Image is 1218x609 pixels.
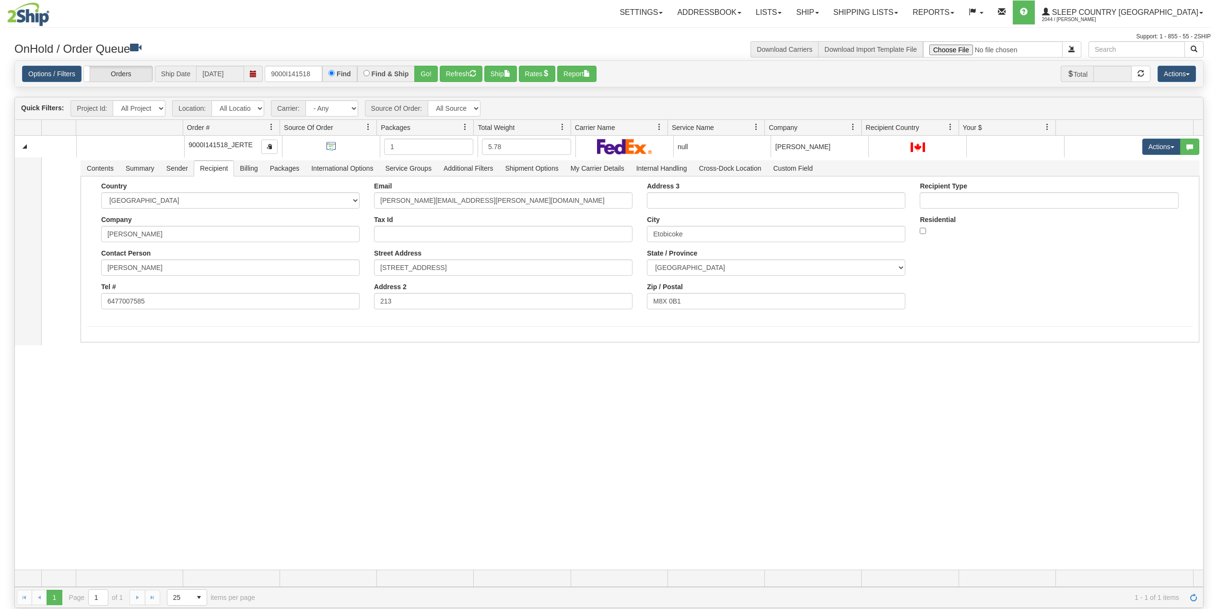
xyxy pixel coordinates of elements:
[1050,8,1198,16] span: Sleep Country [GEOGRAPHIC_DATA]
[942,119,959,135] a: Recipient Country filter column settings
[194,161,234,176] span: Recipient
[631,161,693,176] span: Internal Handling
[597,139,652,154] img: FedEx Express®
[845,119,861,135] a: Company filter column settings
[191,590,207,605] span: select
[565,161,630,176] span: My Carrier Details
[499,161,564,176] span: Shipment Options
[172,100,211,117] span: Location:
[554,119,571,135] a: Total Weight filter column settings
[374,283,407,291] label: Address 2
[1196,256,1217,353] iframe: chat widget
[748,119,764,135] a: Service Name filter column settings
[824,46,917,53] a: Download Import Template File
[284,123,333,132] span: Source Of Order
[167,589,255,606] span: items per page
[1042,15,1114,24] span: 2044 / [PERSON_NAME]
[14,41,602,55] h3: OnHold / Order Queue
[155,66,196,82] span: Ship Date
[866,123,919,132] span: Recipient Country
[81,161,119,176] span: Contents
[672,123,714,132] span: Service Name
[263,119,280,135] a: Order # filter column settings
[612,0,670,24] a: Settings
[101,216,132,223] label: Company
[1039,119,1055,135] a: Your $ filter column settings
[1158,66,1196,82] button: Actions
[484,66,517,82] button: Ship
[7,33,1211,41] div: Support: 1 - 855 - 55 - 2SHIP
[47,590,62,605] span: Page 1
[22,66,82,82] a: Options / Filters
[438,161,499,176] span: Additional Filters
[651,119,668,135] a: Carrier Name filter column settings
[161,161,194,176] span: Sender
[1184,41,1204,58] button: Search
[647,283,683,291] label: Zip / Postal
[360,119,376,135] a: Source Of Order filter column settings
[749,0,789,24] a: Lists
[768,161,819,176] span: Custom Field
[440,66,482,82] button: Refresh
[1089,41,1185,58] input: Search
[261,140,278,154] button: Copy to clipboard
[167,589,207,606] span: Page sizes drop down
[372,70,409,77] label: Find & Ship
[923,41,1063,58] input: Import
[70,100,113,117] span: Project Id:
[15,97,1203,120] div: grid toolbar
[478,123,515,132] span: Total Weight
[101,182,127,190] label: Country
[84,66,152,82] label: Orders
[120,161,160,176] span: Summary
[414,66,438,82] button: Go!
[1142,139,1181,155] button: Actions
[89,590,108,605] input: Page 1
[647,182,679,190] label: Address 3
[1061,66,1094,82] span: Total
[264,161,305,176] span: Packages
[19,141,31,152] a: Collapse
[693,161,767,176] span: Cross-Dock Location
[1186,590,1201,605] a: Refresh
[265,66,322,82] input: Order #
[365,100,428,117] span: Source Of Order:
[271,100,305,117] span: Carrier:
[188,141,253,149] span: 9000I141518_JERTE
[234,161,263,176] span: Billing
[1035,0,1210,24] a: Sleep Country [GEOGRAPHIC_DATA] 2044 / [PERSON_NAME]
[519,66,556,82] button: Rates
[826,0,905,24] a: Shipping lists
[647,249,697,257] label: State / Province
[101,283,116,291] label: Tel #
[374,216,393,223] label: Tax Id
[920,182,967,190] label: Recipient Type
[69,589,123,606] span: Page of 1
[457,119,473,135] a: Packages filter column settings
[963,123,982,132] span: Your $
[381,123,410,132] span: Packages
[757,46,812,53] a: Download Carriers
[673,136,771,157] td: null
[337,70,351,77] label: Find
[101,249,151,257] label: Contact Person
[670,0,749,24] a: Addressbook
[905,0,961,24] a: Reports
[374,182,392,190] label: Email
[911,142,925,152] img: CA
[920,216,956,223] label: Residential
[173,593,186,602] span: 25
[374,249,422,257] label: Street Address
[789,0,826,24] a: Ship
[305,161,379,176] span: International Options
[187,123,210,132] span: Order #
[269,594,1179,601] span: 1 - 1 of 1 items
[21,103,64,113] label: Quick Filters:
[769,123,797,132] span: Company
[323,139,339,154] img: API
[557,66,597,82] button: Report
[575,123,615,132] span: Carrier Name
[7,2,49,26] img: logo2044.jpg
[379,161,437,176] span: Service Groups
[647,216,659,223] label: City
